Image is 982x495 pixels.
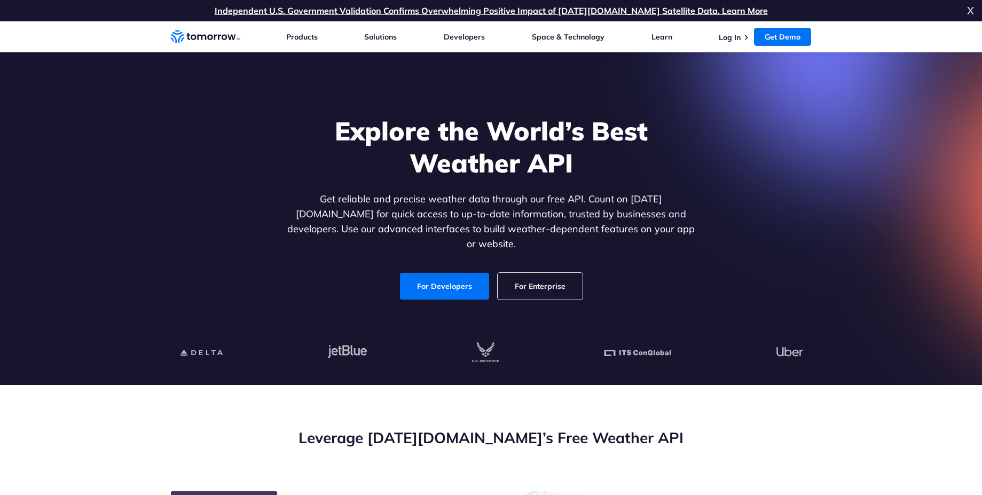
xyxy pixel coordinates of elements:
[532,32,604,42] a: Space & Technology
[215,5,768,16] a: Independent U.S. Government Validation Confirms Overwhelming Positive Impact of [DATE][DOMAIN_NAM...
[719,33,741,42] a: Log In
[285,115,697,179] h1: Explore the World’s Best Weather API
[364,32,397,42] a: Solutions
[754,28,811,46] a: Get Demo
[498,273,583,300] a: For Enterprise
[400,273,489,300] a: For Developers
[171,428,812,448] h2: Leverage [DATE][DOMAIN_NAME]’s Free Weather API
[171,29,240,45] a: Home link
[651,32,672,42] a: Learn
[286,32,318,42] a: Products
[285,192,697,252] p: Get reliable and precise weather data through our free API. Count on [DATE][DOMAIN_NAME] for quic...
[444,32,485,42] a: Developers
